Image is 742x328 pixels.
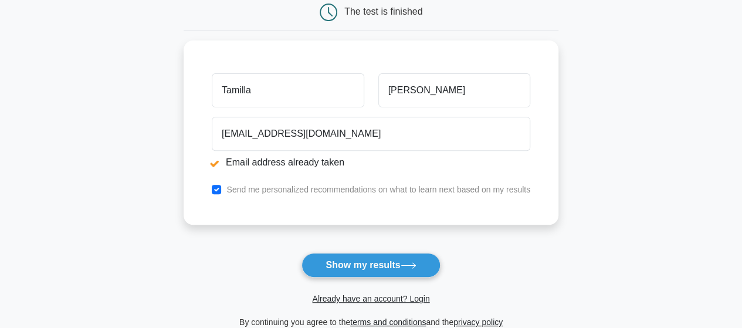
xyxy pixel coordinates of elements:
[453,317,503,327] a: privacy policy
[226,185,530,194] label: Send me personalized recommendations on what to learn next based on my results
[350,317,426,327] a: terms and conditions
[378,73,530,107] input: Last name
[212,117,530,151] input: Email
[212,73,364,107] input: First name
[312,294,429,303] a: Already have an account? Login
[344,6,422,16] div: The test is finished
[301,253,440,278] button: Show my results
[212,155,530,170] li: Email address already taken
